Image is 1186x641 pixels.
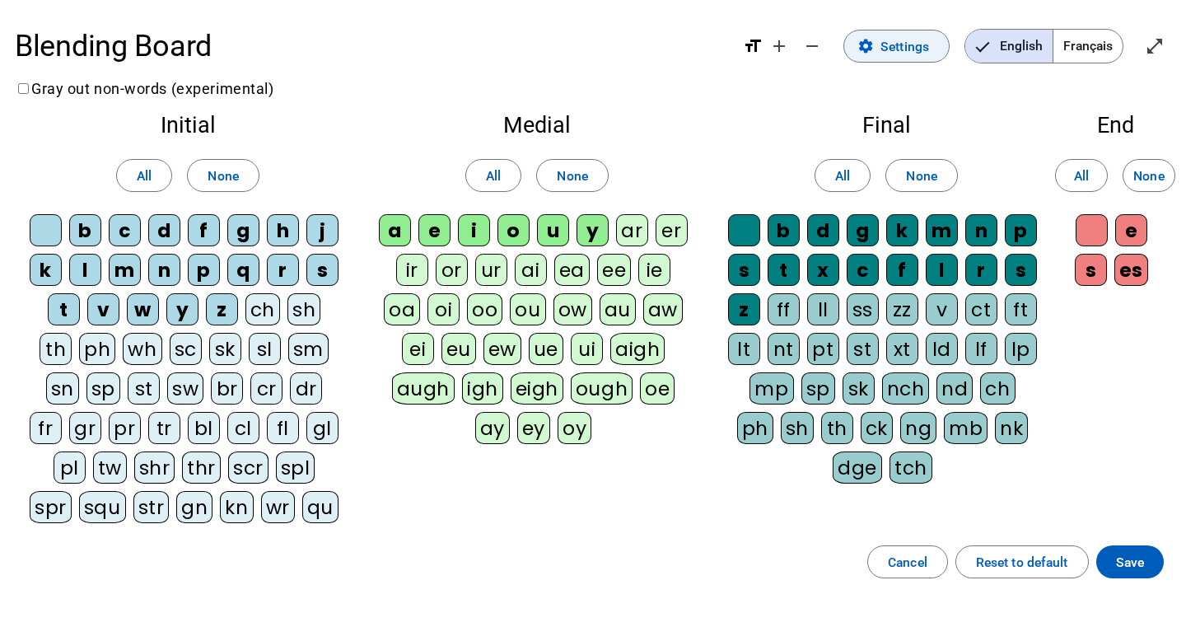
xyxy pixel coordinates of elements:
[396,254,428,286] div: ir
[571,333,603,365] div: ui
[965,333,997,365] div: lf
[1096,545,1164,578] button: Save
[87,293,119,325] div: v
[515,254,547,286] div: ai
[290,372,322,405] div: dr
[976,551,1068,573] span: Reset to default
[475,254,507,286] div: ur
[167,372,203,405] div: sw
[306,412,339,444] div: gl
[467,293,502,325] div: oo
[807,293,839,325] div: ll
[54,452,86,484] div: pl
[267,214,299,246] div: h
[781,412,814,444] div: sh
[188,214,220,246] div: f
[79,491,126,523] div: squ
[980,372,1015,405] div: ch
[1123,159,1175,192] button: None
[1074,165,1089,187] span: All
[228,452,268,484] div: scr
[1116,551,1144,573] span: Save
[728,333,760,365] div: lt
[843,30,950,63] button: Settings
[796,30,829,63] button: Decrease font size
[926,293,958,325] div: v
[889,452,932,484] div: tch
[483,333,521,365] div: ew
[402,333,434,365] div: ei
[728,115,1044,137] h2: Final
[211,372,243,405] div: br
[965,254,997,286] div: r
[486,165,501,187] span: All
[802,36,822,56] mat-icon: remove
[517,412,550,444] div: ey
[249,333,281,365] div: sl
[833,452,882,484] div: dge
[306,254,339,286] div: s
[1005,214,1037,246] div: p
[886,254,918,286] div: f
[287,293,320,325] div: sh
[801,372,835,405] div: sp
[69,412,101,444] div: gr
[109,412,141,444] div: pr
[1114,254,1148,286] div: es
[1138,30,1171,63] button: Enter full screen
[15,16,728,76] h1: Blending Board
[847,254,879,286] div: c
[188,412,220,444] div: bl
[418,214,451,246] div: e
[807,333,839,365] div: pt
[861,412,893,444] div: ck
[847,293,879,325] div: ss
[857,38,874,54] mat-icon: settings
[134,452,175,484] div: shr
[30,115,346,137] h2: Initial
[743,36,763,56] mat-icon: format_size
[821,412,853,444] div: th
[69,254,101,286] div: l
[15,80,273,97] label: Gray out non-words (experimental)
[208,165,238,187] span: None
[906,165,936,187] span: None
[206,293,238,325] div: z
[843,372,875,405] div: sk
[995,412,1028,444] div: nk
[926,214,958,246] div: m
[227,214,259,246] div: g
[728,293,760,325] div: z
[79,333,115,365] div: ph
[137,165,152,187] span: All
[807,214,839,246] div: d
[886,333,918,365] div: xt
[109,214,141,246] div: c
[737,412,773,444] div: ph
[807,254,839,286] div: x
[133,491,170,523] div: str
[209,333,241,365] div: sk
[465,159,521,192] button: All
[128,372,160,405] div: st
[1075,254,1107,286] div: s
[536,159,608,192] button: None
[40,333,72,365] div: th
[1115,214,1147,246] div: e
[936,372,973,405] div: nd
[18,83,29,94] input: Gray out non-words (experimental)
[497,214,530,246] div: o
[123,333,161,365] div: wh
[379,214,411,246] div: a
[965,214,997,246] div: n
[48,293,80,325] div: t
[769,36,789,56] mat-icon: add
[245,293,280,325] div: ch
[749,372,793,405] div: mp
[166,293,198,325] div: y
[441,333,476,365] div: eu
[30,491,72,523] div: spr
[867,545,948,578] button: Cancel
[1074,115,1156,137] h2: End
[926,254,958,286] div: l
